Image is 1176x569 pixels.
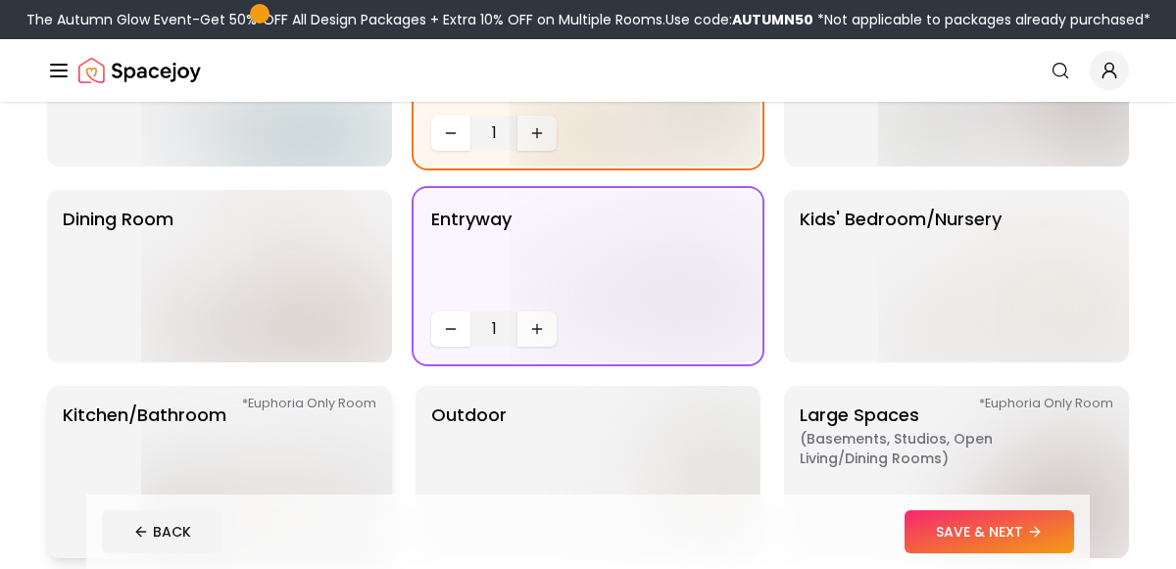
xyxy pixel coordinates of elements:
b: AUTUMN50 [732,10,813,29]
img: entryway [510,190,760,362]
span: *Not applicable to packages already purchased* [813,10,1151,29]
button: SAVE & NEXT [905,510,1074,553]
span: ( Basements, Studios, Open living/dining rooms ) [800,429,1045,468]
div: The Autumn Glow Event-Get 50% OFF All Design Packages + Extra 10% OFF on Multiple Rooms. [26,10,1151,29]
img: Outdoor [510,386,760,558]
img: Large Spaces *Euphoria Only [878,386,1129,558]
p: entryway [431,206,512,304]
p: Kitchen/Bathroom [63,402,226,543]
span: Use code: [665,10,813,29]
a: Spacejoy [78,51,201,90]
img: Kids' Bedroom/Nursery [878,190,1129,362]
p: Dining Room [63,206,173,347]
img: Kitchen/Bathroom *Euphoria Only [141,386,392,558]
p: Large Spaces [800,402,1045,543]
nav: Global [47,39,1129,102]
button: BACK [102,510,222,553]
img: Dining Room [141,190,392,362]
button: Decrease quantity [431,116,470,151]
span: 1 [478,121,510,145]
p: Outdoor [431,402,507,543]
span: 1 [478,317,510,341]
img: Spacejoy Logo [78,51,201,90]
button: Decrease quantity [431,311,470,347]
p: Kids' Bedroom/Nursery [800,206,1002,347]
